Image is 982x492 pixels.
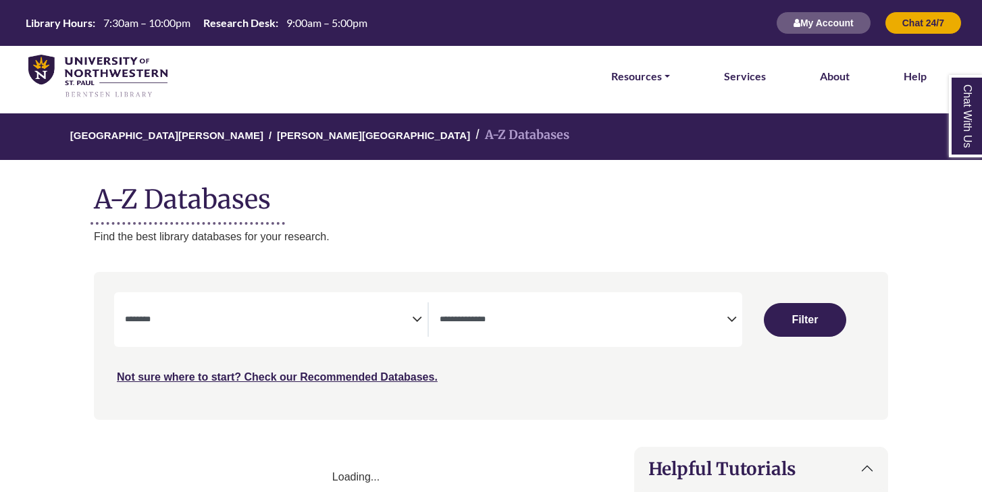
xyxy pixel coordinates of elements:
[286,16,367,29] span: 9:00am – 5:00pm
[611,67,670,85] a: Resources
[28,55,167,99] img: library_home
[820,67,850,85] a: About
[776,11,871,34] button: My Account
[125,315,412,326] textarea: Filter
[277,128,470,141] a: [PERSON_NAME][GEOGRAPHIC_DATA]
[94,113,888,160] nav: breadcrumb
[440,315,727,326] textarea: Filter
[103,16,190,29] span: 7:30am – 10:00pm
[20,16,373,31] a: Hours Today
[198,16,279,30] th: Research Desk:
[117,371,438,383] a: Not sure where to start? Check our Recommended Databases.
[724,67,766,85] a: Services
[904,67,927,85] a: Help
[776,17,871,28] a: My Account
[94,272,888,419] nav: Search filters
[94,173,888,215] h1: A-Z Databases
[764,303,846,337] button: Submit for Search Results
[470,126,569,145] li: A-Z Databases
[94,468,618,486] div: Loading...
[885,11,962,34] button: Chat 24/7
[70,128,263,141] a: [GEOGRAPHIC_DATA][PERSON_NAME]
[94,228,888,246] p: Find the best library databases for your research.
[635,447,887,490] button: Helpful Tutorials
[885,17,962,28] a: Chat 24/7
[20,16,96,30] th: Library Hours:
[20,16,373,28] table: Hours Today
